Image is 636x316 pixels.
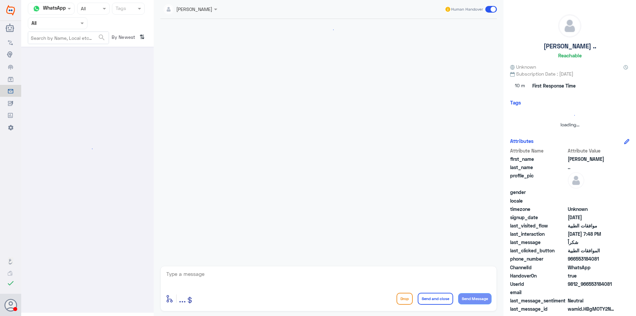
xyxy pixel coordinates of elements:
[558,52,582,58] h6: Reachable
[139,32,145,42] i: ⇅
[510,222,566,229] span: last_visited_flow
[418,293,453,305] button: Send and close
[510,138,534,144] h6: Attributes
[568,289,616,296] span: null
[510,264,566,271] span: ChannelId
[98,32,106,43] button: search
[510,172,566,187] span: profile_pic
[82,143,93,155] div: loading...
[568,272,616,279] span: true
[568,230,616,237] span: 2025-10-07T16:48:47.355Z
[510,80,530,92] span: 10 m
[568,197,616,204] span: null
[510,289,566,296] span: email
[510,272,566,279] span: HandoverOn
[458,293,492,304] button: Send Message
[510,206,566,213] span: timezone
[568,206,616,213] span: Unknown
[7,279,15,287] i: check
[98,33,106,41] span: search
[568,147,616,154] span: Attribute Value
[568,247,616,254] span: الموافقات الطبية
[162,24,495,35] div: loading...
[568,164,616,171] span: ..
[510,164,566,171] span: last_name
[6,5,15,16] img: Widebot Logo
[179,292,186,304] span: ...
[510,230,566,237] span: last_interaction
[568,156,616,162] span: شريفه
[544,42,596,50] h5: [PERSON_NAME] ..
[512,109,628,121] div: loading...
[568,281,616,287] span: 9812_966553184081
[568,214,616,221] span: 2025-10-07T15:38:20.551Z
[109,32,137,45] span: By Newest
[568,255,616,262] span: 966553184081
[510,239,566,246] span: last_message
[115,5,126,13] div: Tags
[4,299,17,311] button: Avatar
[510,99,521,105] h6: Tags
[31,4,41,14] img: whatsapp.png
[568,239,616,246] span: شكراً
[558,15,581,37] img: defaultAdmin.png
[28,32,109,44] input: Search by Name, Local etc…
[532,82,576,89] span: First Response Time
[568,264,616,271] span: 2
[510,255,566,262] span: phone_number
[451,6,483,12] span: Human Handover
[560,122,579,127] span: loading...
[568,305,616,312] span: wamid.HBgMOTY2NTUzMTg0MDgxFQIAEhgUM0ExNEZBQjUwMTkxNTUzQTZFRjAA
[510,305,566,312] span: last_message_id
[510,214,566,221] span: signup_date
[510,197,566,204] span: locale
[510,281,566,287] span: UserId
[510,247,566,254] span: last_clicked_button
[510,63,536,70] span: Unknown
[510,189,566,196] span: gender
[568,222,616,229] span: موافقات الطبية
[397,293,413,305] button: Drop
[568,189,616,196] span: null
[568,297,616,304] span: 0
[510,297,566,304] span: last_message_sentiment
[179,291,186,306] button: ...
[510,147,566,154] span: Attribute Name
[510,156,566,162] span: first_name
[510,70,629,77] span: Subscription Date : [DATE]
[568,172,584,189] img: defaultAdmin.png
